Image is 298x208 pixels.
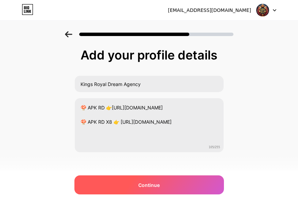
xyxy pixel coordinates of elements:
div: Add your profile details [78,48,221,62]
span: Continue [138,181,160,189]
input: Your name [75,76,224,92]
div: [EMAIL_ADDRESS][DOMAIN_NAME] [168,7,251,14]
img: kingsrd [256,4,269,17]
span: 105/255 [209,145,220,150]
